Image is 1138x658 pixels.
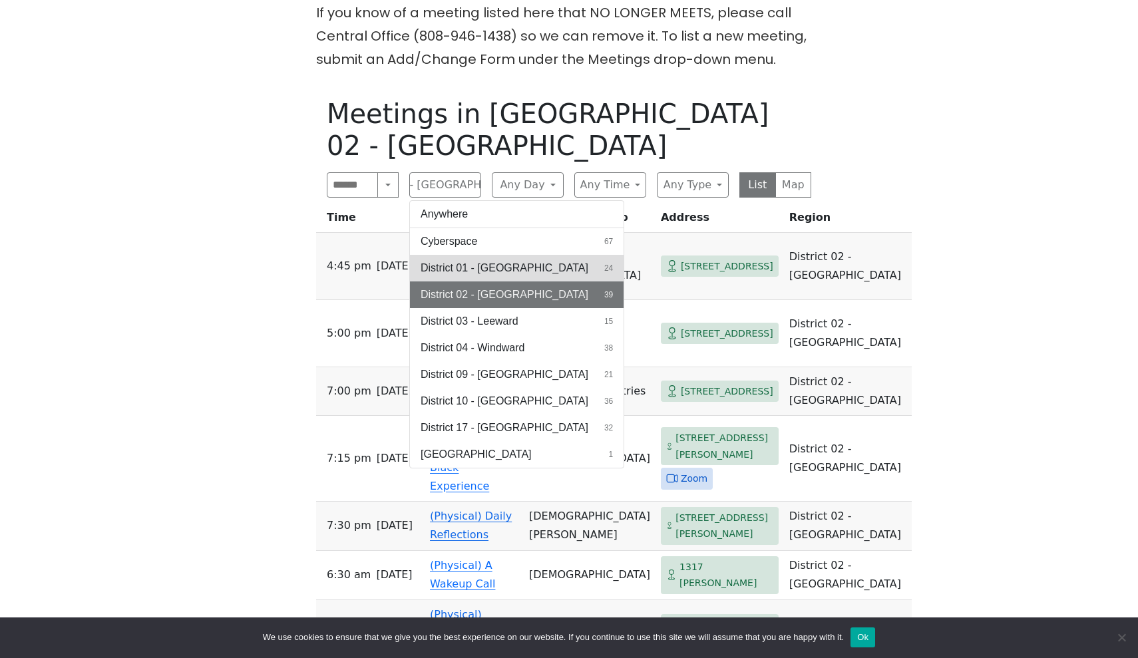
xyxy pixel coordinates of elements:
[681,470,707,487] span: Zoom
[524,502,656,551] td: [DEMOGRAPHIC_DATA][PERSON_NAME]
[675,430,773,462] span: [STREET_ADDRESS][PERSON_NAME]
[410,335,624,361] button: District 04 - Windward38 results
[430,510,512,541] a: (Physical) Daily Reflections
[316,1,822,71] p: If you know of a meeting listed here that NO LONGER MEETS, please call Central Office (808-946-14...
[421,260,588,276] span: District 01 - [GEOGRAPHIC_DATA]
[574,172,646,198] button: Any Time
[604,236,613,247] span: 67 results
[327,566,371,584] span: 6:30 AM
[327,324,371,343] span: 5:00 PM
[410,414,624,441] button: District 17 - [GEOGRAPHIC_DATA]32 results
[604,289,613,301] span: 39 results
[377,382,413,401] span: [DATE]
[377,516,413,535] span: [DATE]
[421,287,588,303] span: District 02 - [GEOGRAPHIC_DATA]
[784,300,912,367] td: District 02 - [GEOGRAPHIC_DATA]
[430,608,498,658] a: (Physical) Downtown Lunch Group
[421,420,588,436] span: District 17 - [GEOGRAPHIC_DATA]
[327,382,371,401] span: 7:00 PM
[377,257,413,275] span: [DATE]
[327,98,811,162] h1: Meetings in [GEOGRAPHIC_DATA] 02 - [GEOGRAPHIC_DATA]
[681,383,773,400] span: [STREET_ADDRESS]
[409,172,481,198] button: District 02 - [GEOGRAPHIC_DATA]
[410,255,624,281] button: District 01 - [GEOGRAPHIC_DATA]24 results
[410,201,624,228] button: Anywhere
[784,502,912,551] td: District 02 - [GEOGRAPHIC_DATA]
[784,367,912,416] td: District 02 - [GEOGRAPHIC_DATA]
[421,340,524,356] span: District 04 - Windward
[851,627,875,647] button: Ok
[410,308,624,335] button: District 03 - Leeward15 results
[327,516,371,535] span: 7:30 PM
[410,228,624,255] button: Cyberspace67 results
[775,172,812,198] button: Map
[410,388,624,414] button: District 10 - [GEOGRAPHIC_DATA]36 results
[681,325,773,342] span: [STREET_ADDRESS]
[1115,631,1128,644] span: No
[421,367,588,383] span: District 09 - [GEOGRAPHIC_DATA]
[410,361,624,388] button: District 09 - [GEOGRAPHIC_DATA]21 results
[421,313,518,329] span: District 03 - Leeward
[327,172,378,198] input: Search
[421,393,588,409] span: District 10 - [GEOGRAPHIC_DATA]
[784,551,912,600] td: District 02 - [GEOGRAPHIC_DATA]
[604,369,613,381] span: 21 results
[430,424,516,492] a: (Physical)(Hybrid)(Online) Black Experience
[410,281,624,308] button: District 02 - [GEOGRAPHIC_DATA]39 results
[492,172,564,198] button: Any Day
[421,446,532,462] span: [GEOGRAPHIC_DATA]
[604,422,613,434] span: 32 results
[604,342,613,354] span: 38 results
[430,559,495,590] a: (Physical) A Wakeup Call
[784,233,912,300] td: District 02 - [GEOGRAPHIC_DATA]
[377,172,399,198] button: Search
[656,208,784,233] th: Address
[524,551,656,600] td: [DEMOGRAPHIC_DATA]
[327,449,371,468] span: 7:15 PM
[604,315,613,327] span: 15 results
[409,200,624,468] div: District 02 - [GEOGRAPHIC_DATA]
[675,510,773,542] span: [STREET_ADDRESS][PERSON_NAME]
[604,262,613,274] span: 24 results
[316,208,425,233] th: Time
[376,566,412,584] span: [DATE]
[263,631,844,644] span: We use cookies to ensure that we give you the best experience on our website. If you continue to ...
[784,208,912,233] th: Region
[657,172,729,198] button: Any Type
[739,172,776,198] button: List
[410,441,624,468] button: [GEOGRAPHIC_DATA]1 result
[681,258,773,275] span: [STREET_ADDRESS]
[327,257,371,275] span: 4:45 PM
[604,395,613,407] span: 36 results
[784,416,912,502] td: District 02 - [GEOGRAPHIC_DATA]
[609,448,614,460] span: 1 result
[421,234,477,249] span: Cyberspace
[679,559,773,591] span: 1317 [PERSON_NAME]
[377,324,413,343] span: [DATE]
[377,449,413,468] span: [DATE]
